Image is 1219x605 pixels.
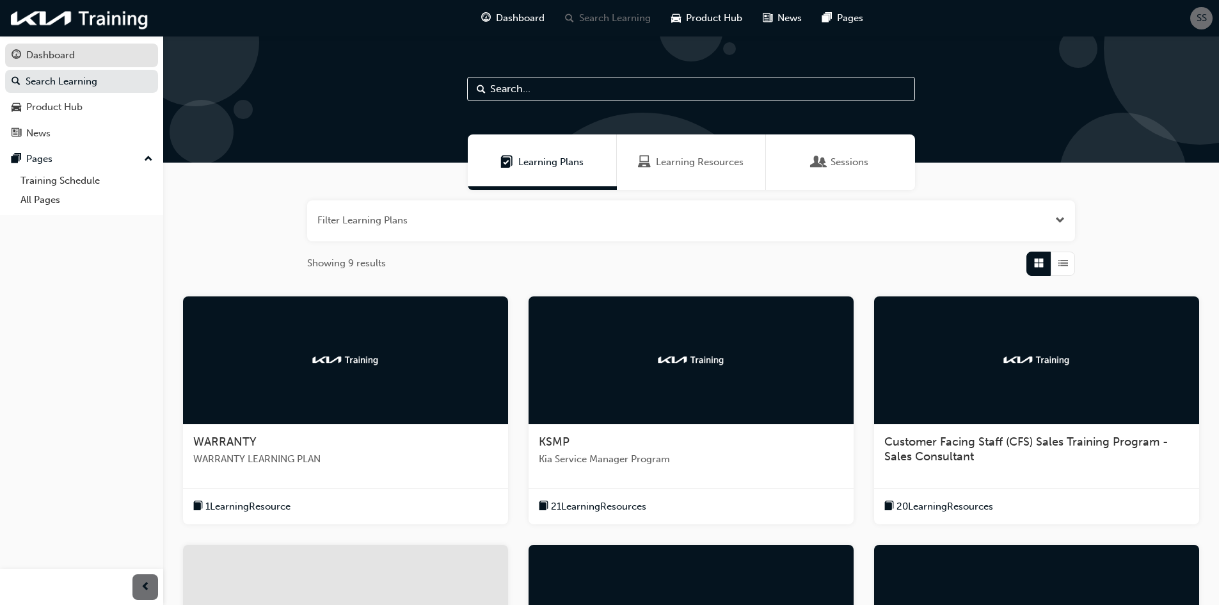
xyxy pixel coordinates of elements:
span: book-icon [193,499,203,515]
a: News [5,122,158,145]
a: SessionsSessions [766,134,915,190]
button: Pages [5,147,158,171]
a: Training Schedule [15,171,158,191]
img: kia-training [6,5,154,31]
a: news-iconNews [753,5,812,31]
span: SS [1197,11,1207,26]
span: 21 Learning Resources [551,499,646,514]
span: WARRANTY LEARNING PLAN [193,452,498,467]
button: SS [1190,7,1213,29]
span: List [1058,256,1068,271]
a: Product Hub [5,95,158,119]
button: book-icon21LearningResources [539,499,646,515]
span: car-icon [671,10,681,26]
button: book-icon20LearningResources [884,499,993,515]
span: up-icon [144,151,153,168]
a: All Pages [15,190,158,210]
a: kia-trainingWARRANTYWARRANTY LEARNING PLANbook-icon1LearningResource [183,296,508,525]
span: book-icon [539,499,548,515]
span: guage-icon [481,10,491,26]
span: guage-icon [12,50,21,61]
a: kia-trainingCustomer Facing Staff (CFS) Sales Training Program - Sales Consultantbook-icon20Learn... [874,296,1199,525]
img: kia-training [310,353,381,366]
span: Learning Resources [638,155,651,170]
span: Learning Resources [656,155,744,170]
a: kia-trainingKSMPKia Service Manager Programbook-icon21LearningResources [529,296,854,525]
img: kia-training [1001,353,1072,366]
button: book-icon1LearningResource [193,499,291,515]
button: DashboardSearch LearningProduct HubNews [5,41,158,147]
span: Showing 9 results [307,256,386,271]
a: car-iconProduct Hub [661,5,753,31]
span: Sessions [813,155,825,170]
a: search-iconSearch Learning [555,5,661,31]
a: Search Learning [5,70,158,93]
span: Grid [1034,256,1044,271]
a: guage-iconDashboard [471,5,555,31]
span: pages-icon [12,154,21,165]
span: pages-icon [822,10,832,26]
span: news-icon [763,10,772,26]
span: Learning Plans [518,155,584,170]
div: Pages [26,152,52,166]
button: Open the filter [1055,213,1065,228]
span: Pages [837,11,863,26]
span: Kia Service Manager Program [539,452,843,467]
a: Learning PlansLearning Plans [468,134,617,190]
span: Sessions [831,155,868,170]
span: Learning Plans [500,155,513,170]
span: search-icon [565,10,574,26]
span: prev-icon [141,579,150,595]
span: Search [477,82,486,97]
div: Product Hub [26,100,83,115]
span: News [777,11,802,26]
input: Search... [467,77,915,101]
span: book-icon [884,499,894,515]
span: Customer Facing Staff (CFS) Sales Training Program - Sales Consultant [884,435,1168,464]
a: Dashboard [5,44,158,67]
span: Dashboard [496,11,545,26]
span: KSMP [539,435,570,449]
span: 20 Learning Resources [896,499,993,514]
div: Dashboard [26,48,75,63]
span: 1 Learning Resource [205,499,291,514]
a: Learning ResourcesLearning Resources [617,134,766,190]
a: pages-iconPages [812,5,873,31]
span: news-icon [12,128,21,140]
span: WARRANTY [193,435,257,449]
span: search-icon [12,76,20,88]
span: car-icon [12,102,21,113]
div: News [26,126,51,141]
img: kia-training [656,353,726,366]
span: Search Learning [579,11,651,26]
span: Product Hub [686,11,742,26]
